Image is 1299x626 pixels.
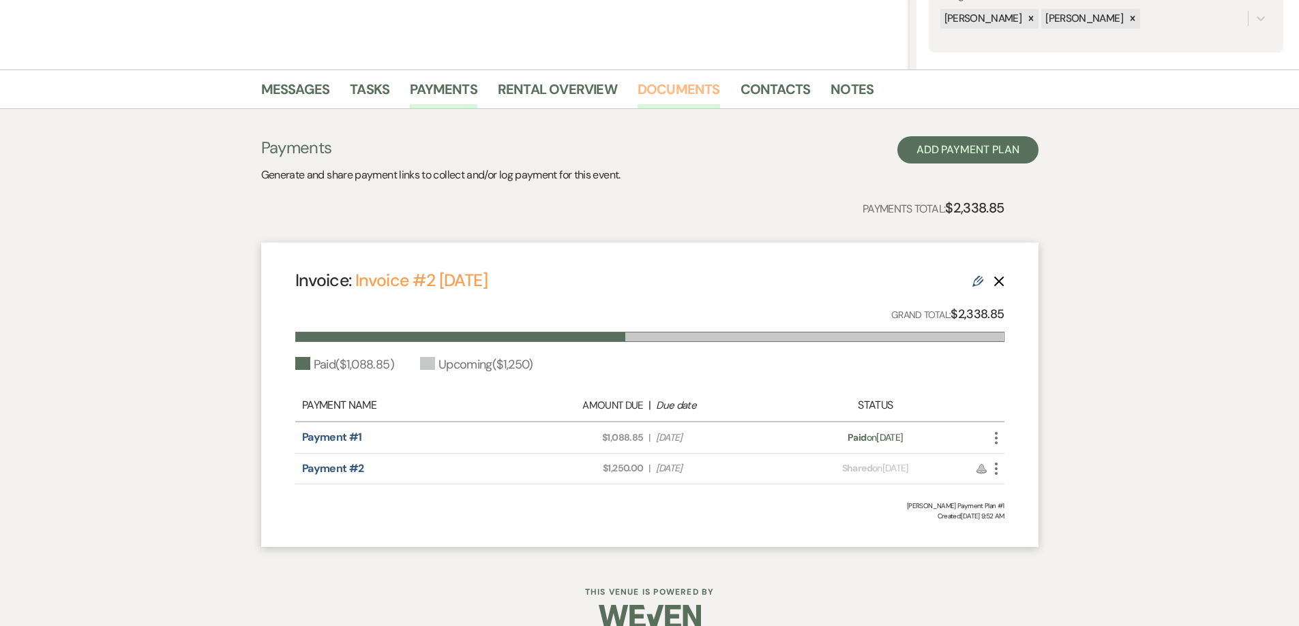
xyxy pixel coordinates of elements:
[741,78,811,108] a: Contacts
[511,397,789,413] div: |
[945,199,1004,217] strong: $2,338.85
[638,78,720,108] a: Documents
[410,78,477,108] a: Payments
[1041,9,1125,29] div: [PERSON_NAME]
[498,78,617,108] a: Rental Overview
[863,197,1004,219] p: Payments Total:
[420,356,533,374] div: Upcoming ( $1,250 )
[261,166,621,184] p: Generate and share payment links to collect and/or log payment for this event.
[656,461,781,475] span: [DATE]
[656,431,781,445] span: [DATE]
[518,461,643,475] span: $1,250.00
[891,304,1004,324] p: Grand Total:
[940,9,1024,29] div: [PERSON_NAME]
[951,306,1004,322] strong: $2,338.85
[518,431,643,445] span: $1,088.85
[295,501,1004,511] div: [PERSON_NAME] Payment Plan #1
[656,398,781,413] div: Due date
[350,78,389,108] a: Tasks
[897,136,1039,163] button: Add Payment Plan
[295,268,488,292] h4: Invoice:
[355,269,488,292] a: Invoice #2 [DATE]
[788,461,962,475] div: on [DATE]
[648,461,650,475] span: |
[261,78,330,108] a: Messages
[648,431,650,445] span: |
[302,461,364,475] a: Payment #2
[831,78,874,108] a: Notes
[302,397,511,413] div: Payment Name
[788,397,962,413] div: Status
[842,462,872,474] span: Shared
[261,136,621,159] h3: Payments
[295,511,1004,521] span: Created: [DATE] 9:52 AM
[518,398,643,413] div: Amount Due
[295,356,394,374] div: Paid ( $1,088.85 )
[848,431,866,443] span: Paid
[788,431,962,445] div: on [DATE]
[302,430,362,444] a: Payment #1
